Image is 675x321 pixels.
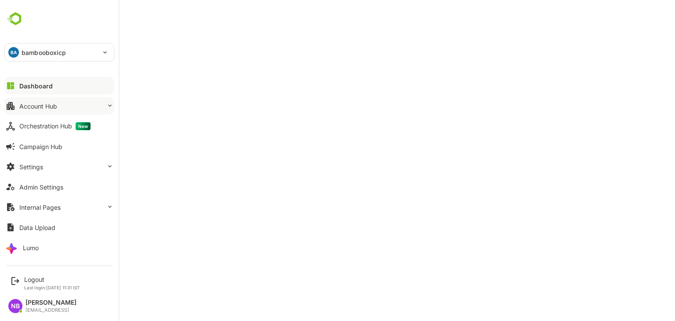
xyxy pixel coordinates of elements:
div: BAbambooboxicp [5,44,114,61]
button: Data Upload [4,219,114,236]
button: Settings [4,158,114,175]
button: Account Hub [4,97,114,115]
div: [EMAIL_ADDRESS] [25,307,76,313]
div: Logout [24,276,80,283]
p: bambooboxicp [22,48,66,57]
div: Admin Settings [19,183,63,191]
img: undefinedjpg [4,11,27,27]
div: Data Upload [19,224,55,231]
div: Dashboard [19,82,53,90]
div: NB [8,299,22,313]
button: Dashboard [4,77,114,95]
div: Lumo [23,244,39,252]
div: Internal Pages [19,204,61,211]
div: Orchestration Hub [19,122,91,130]
span: New [76,122,91,130]
div: [PERSON_NAME] [25,299,76,306]
button: Admin Settings [4,178,114,196]
div: BA [8,47,19,58]
div: Settings [19,163,43,171]
div: Campaign Hub [19,143,62,150]
div: Account Hub [19,102,57,110]
button: Lumo [4,239,114,256]
button: Orchestration HubNew [4,117,114,135]
button: Internal Pages [4,198,114,216]
p: Last login: [DATE] 11:31 IST [24,285,80,290]
button: Campaign Hub [4,138,114,155]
